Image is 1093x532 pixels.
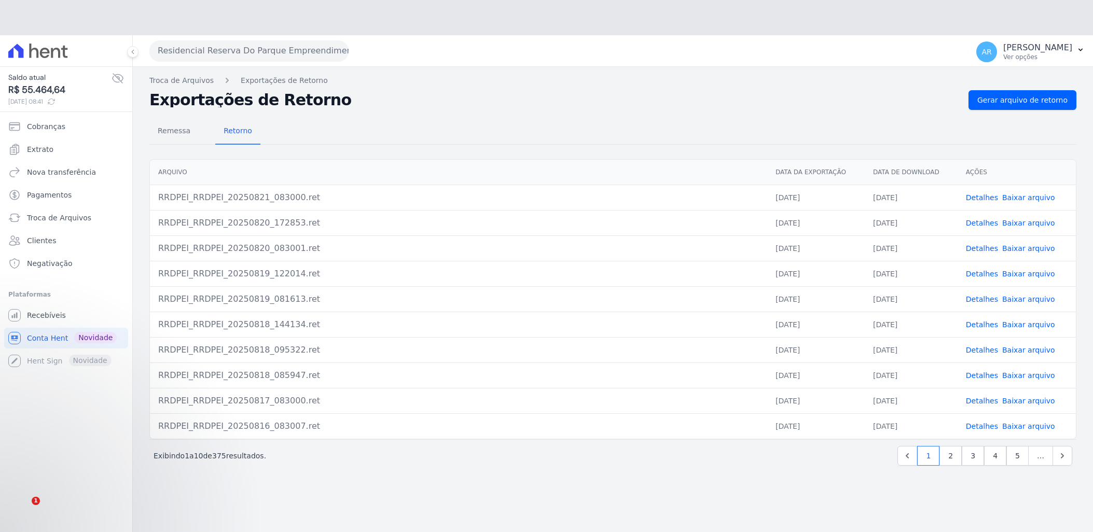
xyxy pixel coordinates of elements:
[4,139,128,160] a: Extrato
[865,211,958,236] td: [DATE]
[1028,446,1053,466] span: …
[149,93,960,107] h2: Exportações de Retorno
[158,293,759,305] div: RRDPEI_RRDPEI_20250819_081613.ret
[865,338,958,363] td: [DATE]
[4,230,128,251] a: Clientes
[865,414,958,439] td: [DATE]
[966,397,998,405] a: Detalhes
[8,288,124,301] div: Plataformas
[767,261,865,287] td: [DATE]
[865,312,958,338] td: [DATE]
[1002,346,1055,354] a: Baixar arquivo
[966,270,998,278] a: Detalhes
[8,116,124,371] nav: Sidebar
[966,422,998,430] a: Detalhes
[158,395,759,407] div: RRDPEI_RRDPEI_20250817_083000.ret
[966,193,998,202] a: Detalhes
[4,305,128,326] a: Recebíveis
[969,90,1076,110] a: Gerar arquivo de retorno
[27,258,73,269] span: Negativação
[8,72,112,83] span: Saldo atual
[1053,446,1072,466] a: Next
[897,446,917,466] a: Previous
[767,185,865,211] td: [DATE]
[767,236,865,261] td: [DATE]
[977,95,1068,105] span: Gerar arquivo de retorno
[865,261,958,287] td: [DATE]
[962,446,984,466] a: 3
[158,318,759,331] div: RRDPEI_RRDPEI_20250818_144134.ret
[865,185,958,211] td: [DATE]
[966,320,998,329] a: Detalhes
[767,414,865,439] td: [DATE]
[939,446,962,466] a: 2
[984,446,1006,466] a: 4
[158,191,759,204] div: RRDPEI_RRDPEI_20250821_083000.ret
[215,118,260,145] a: Retorno
[158,420,759,432] div: RRDPEI_RRDPEI_20250816_083007.ret
[4,116,128,137] a: Cobranças
[151,120,197,141] span: Remessa
[1002,320,1055,329] a: Baixar arquivo
[966,244,998,253] a: Detalhes
[865,363,958,388] td: [DATE]
[4,162,128,183] a: Nova transferência
[981,48,991,55] span: AR
[149,40,349,61] button: Residencial Reserva Do Parque Empreendimento Imobiliario LTDA
[27,190,72,200] span: Pagamentos
[4,253,128,274] a: Negativação
[1002,219,1055,227] a: Baixar arquivo
[27,144,53,155] span: Extrato
[212,452,226,460] span: 375
[27,235,56,246] span: Clientes
[865,236,958,261] td: [DATE]
[8,83,112,97] span: R$ 55.464,64
[149,75,1076,86] nav: Breadcrumb
[8,431,215,504] iframe: Intercom notifications mensagem
[966,219,998,227] a: Detalhes
[966,371,998,380] a: Detalhes
[1002,397,1055,405] a: Baixar arquivo
[158,217,759,229] div: RRDPEI_RRDPEI_20250820_172853.ret
[4,328,128,348] a: Conta Hent Novidade
[27,310,66,320] span: Recebíveis
[767,363,865,388] td: [DATE]
[958,160,1076,185] th: Ações
[10,497,35,522] iframe: Intercom live chat
[767,338,865,363] td: [DATE]
[149,118,199,145] a: Remessa
[217,120,258,141] span: Retorno
[1002,244,1055,253] a: Baixar arquivo
[1006,446,1029,466] a: 5
[27,167,96,177] span: Nova transferência
[865,388,958,414] td: [DATE]
[158,344,759,356] div: RRDPEI_RRDPEI_20250818_095322.ret
[767,312,865,338] td: [DATE]
[1003,53,1072,61] p: Ver opções
[865,287,958,312] td: [DATE]
[767,160,865,185] th: Data da Exportação
[149,75,214,86] a: Troca de Arquivos
[158,242,759,255] div: RRDPEI_RRDPEI_20250820_083001.ret
[74,332,117,343] span: Novidade
[767,388,865,414] td: [DATE]
[1002,270,1055,278] a: Baixar arquivo
[966,346,998,354] a: Detalhes
[158,268,759,280] div: RRDPEI_RRDPEI_20250819_122014.ret
[1002,295,1055,303] a: Baixar arquivo
[968,37,1093,66] button: AR [PERSON_NAME] Ver opções
[150,160,767,185] th: Arquivo
[917,446,939,466] a: 1
[8,97,112,106] span: [DATE] 08:41
[241,75,328,86] a: Exportações de Retorno
[767,287,865,312] td: [DATE]
[1002,371,1055,380] a: Baixar arquivo
[767,211,865,236] td: [DATE]
[865,160,958,185] th: Data de Download
[966,295,998,303] a: Detalhes
[1002,422,1055,430] a: Baixar arquivo
[27,121,65,132] span: Cobranças
[27,213,91,223] span: Troca de Arquivos
[1002,193,1055,202] a: Baixar arquivo
[4,207,128,228] a: Troca de Arquivos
